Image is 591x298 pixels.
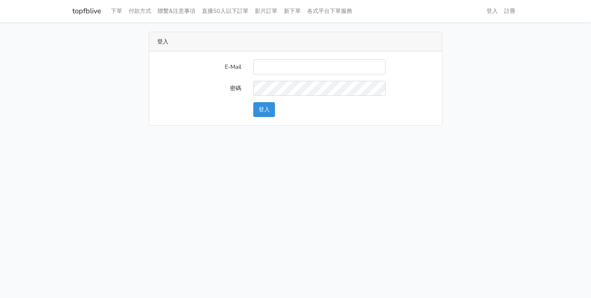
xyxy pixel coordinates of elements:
[125,3,154,19] a: 付款方式
[151,60,247,74] label: E-Mail
[483,3,501,19] a: 登入
[154,3,199,19] a: 聯繫&注意事項
[72,3,101,19] a: topfblive
[149,32,442,51] div: 登入
[252,3,281,19] a: 影片訂單
[108,3,125,19] a: 下單
[199,3,252,19] a: 直播50人以下訂單
[151,81,247,96] label: 密碼
[501,3,519,19] a: 註冊
[304,3,355,19] a: 各式平台下單服務
[281,3,304,19] a: 新下單
[253,102,275,117] button: 登入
